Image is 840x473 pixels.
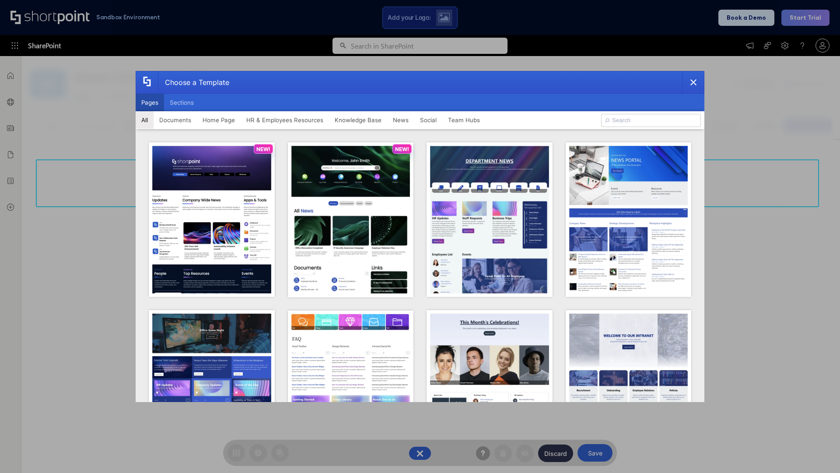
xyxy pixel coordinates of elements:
p: NEW! [256,146,270,152]
button: Documents [154,111,197,129]
button: All [136,111,154,129]
iframe: Chat Widget [796,431,840,473]
div: template selector [136,71,704,402]
p: NEW! [395,146,409,152]
input: Search [601,114,701,127]
button: News [387,111,414,129]
button: Team Hubs [442,111,486,129]
button: Knowledge Base [329,111,387,129]
div: Choose a Template [158,71,229,93]
button: HR & Employees Resources [241,111,329,129]
button: Sections [164,94,199,111]
button: Pages [136,94,164,111]
button: Social [414,111,442,129]
button: Home Page [197,111,241,129]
